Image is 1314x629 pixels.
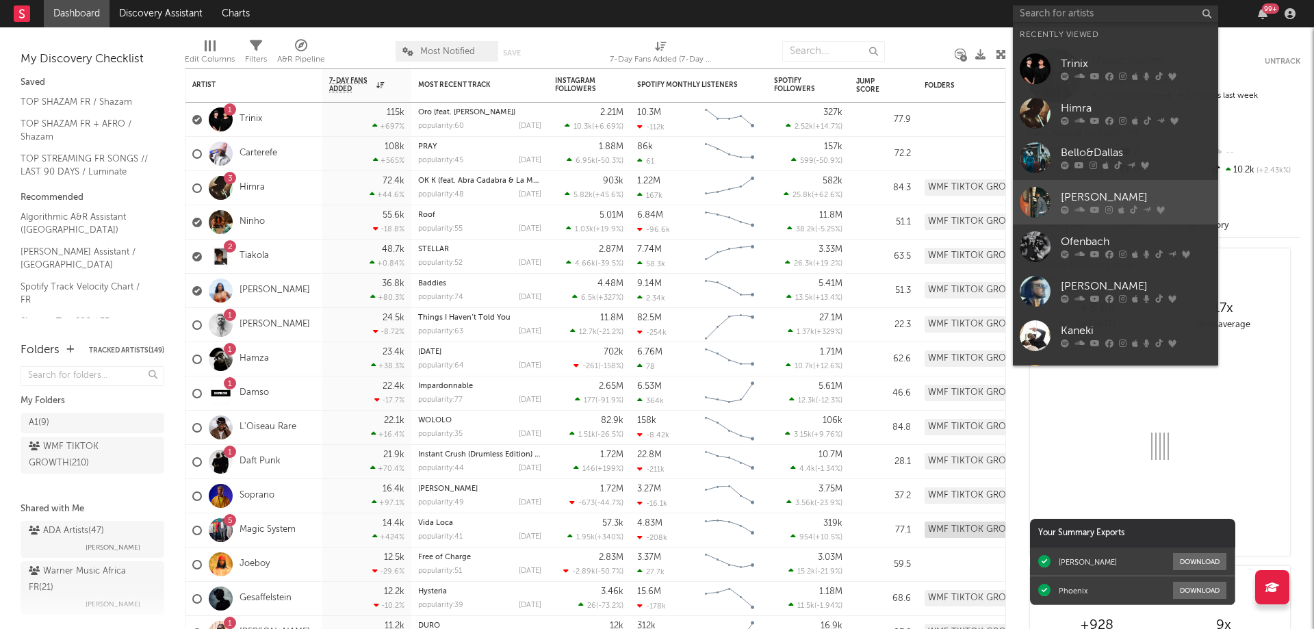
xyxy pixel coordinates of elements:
[699,205,760,240] svg: Chart title
[795,363,813,370] span: 10.7k
[418,465,464,472] div: popularity: 44
[574,192,593,199] span: 5.82k
[1013,5,1218,23] input: Search for artists
[566,224,623,233] div: ( )
[370,190,404,199] div: +44.6 %
[820,348,842,357] div: 1.71M
[240,524,296,536] a: Magic System
[1160,300,1287,317] div: 17 x
[1262,3,1279,14] div: 99 +
[519,431,541,438] div: [DATE]
[604,348,623,357] div: 702k
[418,280,541,287] div: Baddies
[1209,162,1300,179] div: 10.2k
[598,294,621,302] span: +327 %
[637,431,669,439] div: -8.42k
[699,240,760,274] svg: Chart title
[240,319,310,331] a: [PERSON_NAME]
[29,439,125,472] div: WMF TIKTOK GROWTH ( 210 )
[277,34,325,74] div: A&R Pipeline
[21,116,151,144] a: TOP SHAZAM FR + AFRO / Shazam
[370,464,404,473] div: +70.4 %
[699,411,760,445] svg: Chart title
[1020,27,1211,43] div: Recently Viewed
[794,260,813,268] span: 26.3k
[383,382,404,391] div: 22.4k
[519,294,541,301] div: [DATE]
[519,362,541,370] div: [DATE]
[786,122,842,131] div: ( )
[1061,190,1211,206] div: [PERSON_NAME]
[1013,313,1218,358] a: Kaneki
[856,454,911,470] div: 28.1
[637,313,662,322] div: 82.5M
[418,123,464,130] div: popularity: 60
[1258,8,1267,19] button: 99+
[240,353,269,365] a: Hamza
[699,137,760,171] svg: Chart title
[782,41,885,62] input: Search...
[21,51,164,68] div: My Discovery Checklist
[594,123,621,131] span: +6.69 %
[925,179,1044,196] div: WMF TIKTOK GROWTH (210)
[418,109,515,116] a: Oro (feat. [PERSON_NAME])
[925,419,1044,435] div: WMF TIKTOK GROWTH (210)
[185,51,235,68] div: Edit Columns
[387,108,404,117] div: 115k
[637,81,740,89] div: Spotify Monthly Listeners
[382,279,404,288] div: 36.8k
[240,148,277,159] a: Carterefe
[374,396,404,405] div: -17.7 %
[240,182,265,194] a: Himra
[372,122,404,131] div: +697 %
[699,103,760,137] svg: Chart title
[575,226,593,233] span: 1.03k
[599,382,623,391] div: 2.65M
[570,327,623,336] div: ( )
[814,192,840,199] span: +62.6 %
[791,156,842,165] div: ( )
[86,596,140,613] span: [PERSON_NAME]
[418,314,511,322] a: Things I Haven’t Told You
[796,226,815,233] span: 38.2k
[637,416,656,425] div: 158k
[555,77,603,93] div: Instagram Followers
[637,465,665,474] div: -211k
[600,363,621,370] span: -158 %
[925,81,1027,90] div: Folders
[418,280,446,287] a: Baddies
[519,396,541,404] div: [DATE]
[819,279,842,288] div: 5.41M
[819,313,842,322] div: 27.1M
[418,246,449,253] a: STELLAR
[373,156,404,165] div: +565 %
[565,122,623,131] div: ( )
[595,226,621,233] span: +19.9 %
[29,563,153,596] div: Warner Music Africa FR ( 21 )
[418,211,435,219] a: Roof
[240,285,310,296] a: [PERSON_NAME]
[595,192,621,199] span: +45.6 %
[787,224,842,233] div: ( )
[637,348,662,357] div: 6.76M
[856,77,890,94] div: Jump Score
[797,329,814,336] span: 1.37k
[89,347,164,354] button: Tracked Artists(149)
[584,397,595,405] span: 177
[567,156,623,165] div: ( )
[383,313,404,322] div: 24.5k
[575,396,623,405] div: ( )
[383,450,404,459] div: 21.9k
[610,34,712,74] div: 7-Day Fans Added (7-Day Fans Added)
[824,142,842,151] div: 157k
[786,361,842,370] div: ( )
[603,177,623,185] div: 903k
[815,294,840,302] span: +13.4 %
[418,362,464,370] div: popularity: 64
[519,123,541,130] div: [DATE]
[418,396,463,404] div: popularity: 77
[329,77,373,93] span: 7-Day Fans Added
[856,146,911,162] div: 72.2
[418,328,463,335] div: popularity: 63
[582,363,598,370] span: -261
